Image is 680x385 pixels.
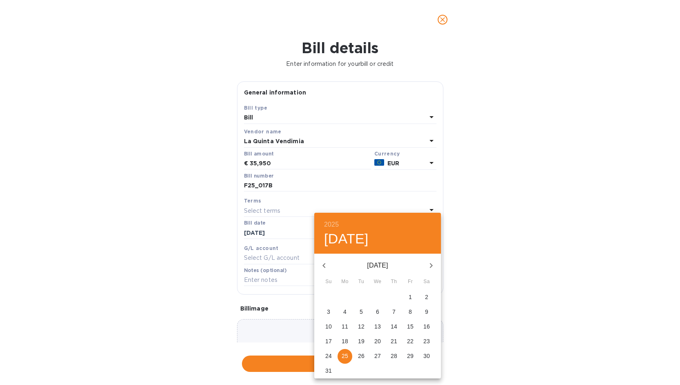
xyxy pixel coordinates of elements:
p: 29 [407,352,414,360]
button: 28 [387,349,401,364]
button: 2025 [324,219,339,230]
button: 25 [338,349,352,364]
p: 7 [392,308,396,316]
p: 14 [391,322,397,331]
button: 8 [403,305,418,320]
p: 6 [376,308,379,316]
p: 9 [425,308,428,316]
p: 10 [325,322,332,331]
p: 17 [325,337,332,345]
button: 16 [419,320,434,334]
button: 13 [370,320,385,334]
p: 18 [342,337,348,345]
span: Fr [403,278,418,286]
button: 1 [403,290,418,305]
button: [DATE] [324,230,369,248]
p: 28 [391,352,397,360]
button: 21 [387,334,401,349]
button: 11 [338,320,352,334]
p: 13 [374,322,381,331]
p: [DATE] [334,261,421,270]
button: 14 [387,320,401,334]
button: 4 [338,305,352,320]
button: 19 [354,334,369,349]
button: 31 [321,364,336,378]
button: 20 [370,334,385,349]
button: 23 [419,334,434,349]
span: Tu [354,278,369,286]
span: Su [321,278,336,286]
p: 12 [358,322,365,331]
button: 5 [354,305,369,320]
button: 29 [403,349,418,364]
p: 26 [358,352,365,360]
p: 22 [407,337,414,345]
p: 16 [423,322,430,331]
p: 2 [425,293,428,301]
button: 15 [403,320,418,334]
p: 25 [342,352,348,360]
span: We [370,278,385,286]
p: 27 [374,352,381,360]
button: 2 [419,290,434,305]
button: 30 [419,349,434,364]
button: 24 [321,349,336,364]
button: 10 [321,320,336,334]
p: 21 [391,337,397,345]
p: 8 [409,308,412,316]
button: 7 [387,305,401,320]
p: 20 [374,337,381,345]
span: Th [387,278,401,286]
p: 3 [327,308,330,316]
p: 11 [342,322,348,331]
span: Sa [419,278,434,286]
p: 5 [360,308,363,316]
p: 31 [325,367,332,375]
p: 19 [358,337,365,345]
span: Mo [338,278,352,286]
p: 15 [407,322,414,331]
button: 26 [354,349,369,364]
p: 30 [423,352,430,360]
button: 3 [321,305,336,320]
button: 6 [370,305,385,320]
button: 12 [354,320,369,334]
button: 22 [403,334,418,349]
p: 24 [325,352,332,360]
button: 27 [370,349,385,364]
button: 18 [338,334,352,349]
button: 17 [321,334,336,349]
p: 4 [343,308,347,316]
p: 23 [423,337,430,345]
button: 9 [419,305,434,320]
p: 1 [409,293,412,301]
